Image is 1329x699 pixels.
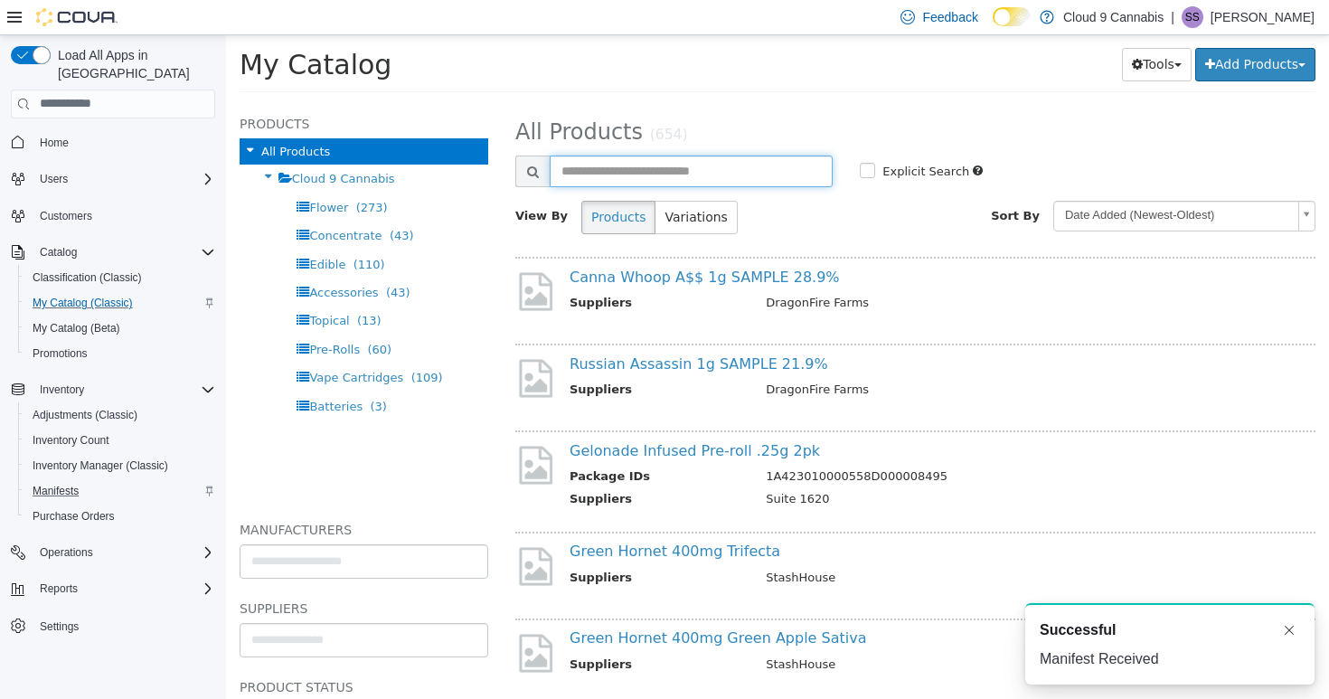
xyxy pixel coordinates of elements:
a: Promotions [25,343,95,364]
span: Inventory Count [25,430,215,451]
a: Green Hornet 400mg Green Apple Sativa [344,594,641,611]
span: Home [33,131,215,154]
span: (60) [141,307,165,321]
span: My Catalog (Beta) [33,321,120,335]
button: Catalog [4,240,222,265]
span: (110) [127,222,159,236]
button: Adjustments (Classic) [18,402,222,428]
a: My Catalog (Classic) [25,292,140,314]
img: missing-image.png [289,234,330,279]
td: DragonFire Farms [526,259,1075,281]
span: Settings [33,614,215,637]
span: Reports [33,578,215,600]
span: Accessories [83,250,152,264]
div: Notification [1040,619,1300,641]
a: Adjustments (Classic) [25,404,145,426]
span: Successful [1040,619,1116,641]
p: | [1171,6,1174,28]
button: Manifests [18,478,222,504]
input: Dark Mode [993,7,1031,26]
span: Home [40,136,69,150]
span: (43) [160,250,184,264]
button: Variations [429,165,511,199]
span: Reports [40,581,78,596]
button: Reports [4,576,222,601]
td: StashHouse [526,620,1075,643]
span: All Products [35,109,104,123]
button: My Catalog (Beta) [18,316,222,341]
button: Home [4,129,222,156]
button: Settings [4,612,222,638]
span: Date Added (Newest-Oldest) [828,166,1065,194]
button: Promotions [18,341,222,366]
th: Suppliers [344,259,526,281]
button: Add Products [969,13,1089,46]
button: Inventory Manager (Classic) [18,453,222,478]
button: My Catalog (Classic) [18,290,222,316]
button: Operations [4,540,222,565]
p: Cloud 9 Cannabis [1063,6,1164,28]
button: Purchase Orders [18,504,222,529]
button: Inventory Count [18,428,222,453]
span: Promotions [25,343,215,364]
span: Promotions [33,346,88,361]
span: Catalog [40,245,77,260]
span: (273) [130,165,162,179]
img: missing-image.png [289,509,330,553]
span: Batteries [83,364,137,378]
img: Cova [36,8,118,26]
span: Concentrate [83,194,156,207]
span: Inventory Count [33,433,109,448]
button: Classification (Classic) [18,265,222,290]
th: Suppliers [344,534,526,556]
span: Settings [40,619,79,634]
span: Users [40,172,68,186]
th: Suppliers [344,455,526,477]
span: (109) [185,335,217,349]
span: Inventory Manager (Classic) [25,455,215,477]
button: Catalog [33,241,84,263]
h5: Manufacturers [14,484,262,505]
div: Manifest Received [1040,648,1300,670]
span: Customers [40,209,92,223]
span: Feedback [922,8,977,26]
label: Explicit Search [652,128,743,146]
span: My Catalog (Beta) [25,317,215,339]
img: missing-image.png [289,596,330,640]
nav: Complex example [11,122,215,686]
button: Inventory [4,377,222,402]
span: Flower [83,165,122,179]
td: StashHouse [526,534,1075,556]
span: Dark Mode [993,26,994,27]
span: (13) [131,279,156,292]
a: Green Hornet 400mg Trifecta [344,507,554,524]
button: Reports [33,578,85,600]
span: All Products [289,84,417,109]
a: Purchase Orders [25,505,122,527]
span: View By [289,174,342,187]
span: Edible [83,222,119,236]
a: Classification (Classic) [25,267,149,288]
span: (43) [164,194,188,207]
a: Date Added (Newest-Oldest) [827,165,1089,196]
a: Russian Assassin 1g SAMPLE 21.9% [344,320,602,337]
th: Package IDs [344,432,526,455]
button: Tools [896,13,966,46]
span: Cloud 9 Cannabis [66,137,169,150]
span: Inventory [33,379,215,401]
td: Suite 1620 [526,455,1075,477]
span: Classification (Classic) [33,270,142,285]
th: Suppliers [344,620,526,643]
span: Inventory Manager (Classic) [33,458,168,473]
a: Canna Whoop A$$ 1g SAMPLE 28.9% [344,233,614,250]
h5: Products [14,78,262,99]
span: Users [33,168,215,190]
span: Pre-Rolls [83,307,134,321]
span: Purchase Orders [33,509,115,524]
button: Operations [33,542,100,563]
small: (654) [424,91,462,108]
span: Vape Cartridges [83,335,177,349]
button: Products [355,165,429,199]
span: Adjustments (Classic) [33,408,137,422]
p: [PERSON_NAME] [1211,6,1315,28]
